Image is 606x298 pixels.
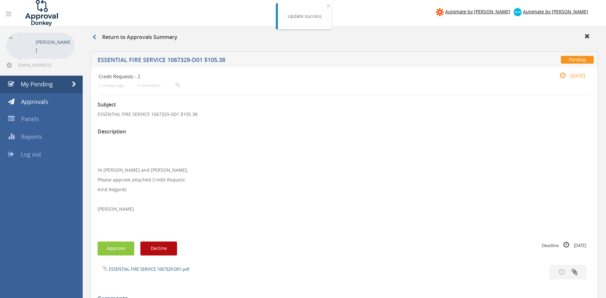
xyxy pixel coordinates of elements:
[98,111,591,118] p: ESSENTIAL FIRE SERVICE 1067329-D01 $105.38
[21,98,48,106] span: Approvals
[98,206,591,212] p: [PERSON_NAME]
[288,13,322,19] div: Update success
[18,62,73,68] span: [EMAIL_ADDRESS][DOMAIN_NAME]
[523,8,588,15] span: Automate by [PERSON_NAME]
[98,57,444,65] h5: ESSENTIAL FIRE SERVICE 1067329-D01 $105.38
[137,83,180,88] small: 0 comments...
[98,167,591,173] p: Hi [PERSON_NAME] and [PERSON_NAME],
[98,129,591,135] h3: Description
[98,186,591,193] p: Kind Regards
[36,38,71,54] p: [PERSON_NAME]
[327,1,330,10] span: ×
[99,83,124,88] small: 2 minutes ago
[436,8,444,16] img: zapier-logomark.png
[21,115,39,123] span: Panels
[98,177,591,183] p: Please approve attached Credit Request.
[445,8,510,15] span: Automate by [PERSON_NAME]
[98,242,134,255] button: Approve
[542,242,586,249] small: Deadline [DATE]
[92,34,177,40] h3: Return to Approvals Summary
[99,74,508,79] h4: Credit Requests - 2
[21,150,41,158] span: Log out
[21,80,53,88] span: My Pending
[553,72,585,79] small: [DATE]
[109,266,189,272] a: ESSENTIAL FIRE SERVICE 1067329-D01.pdf
[140,242,177,255] button: Decline
[98,102,591,108] h3: Subject
[514,8,522,16] img: xero-logo.png
[561,56,594,64] span: Pending
[21,133,42,141] span: Reports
